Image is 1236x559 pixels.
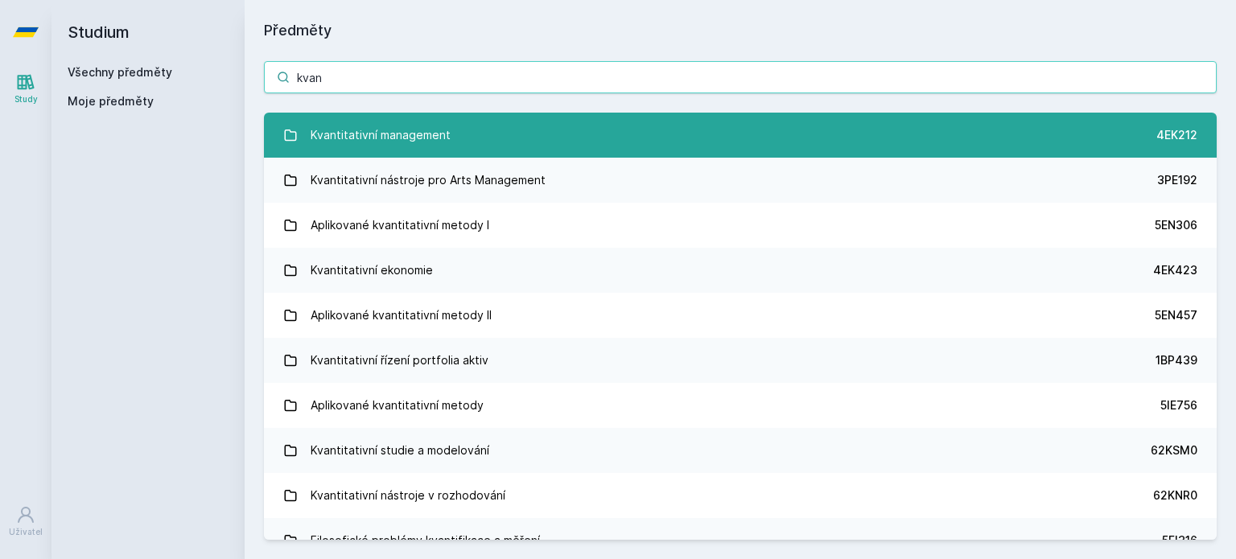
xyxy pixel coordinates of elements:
[264,158,1217,203] a: Kvantitativní nástroje pro Arts Management 3PE192
[264,428,1217,473] a: Kvantitativní studie a modelování 62KSM0
[1156,352,1197,368] div: 1BP439
[311,119,451,151] div: Kvantitativní management
[3,64,48,113] a: Study
[311,299,492,331] div: Aplikované kvantitativní metody II
[311,254,433,286] div: Kvantitativní ekonomie
[264,383,1217,428] a: Aplikované kvantitativní metody 5IE756
[3,497,48,546] a: Uživatel
[311,479,505,512] div: Kvantitativní nástroje v rozhodování
[1153,262,1197,278] div: 4EK423
[264,338,1217,383] a: Kvantitativní řízení portfolia aktiv 1BP439
[264,473,1217,518] a: Kvantitativní nástroje v rozhodování 62KNR0
[311,344,488,376] div: Kvantitativní řízení portfolia aktiv
[1153,487,1197,504] div: 62KNR0
[311,524,540,557] div: Filosofické problémy kvantifikace a měření
[311,389,484,421] div: Aplikované kvantitativní metody
[68,65,172,79] a: Všechny předměty
[264,203,1217,248] a: Aplikované kvantitativní metody I 5EN306
[264,19,1217,42] h1: Předměty
[311,434,489,467] div: Kvantitativní studie a modelování
[1160,397,1197,413] div: 5IE756
[1157,172,1197,188] div: 3PE192
[1162,532,1197,549] div: 5FI316
[311,164,546,196] div: Kvantitativní nástroje pro Arts Management
[264,61,1217,93] input: Název nebo ident předmětu…
[1155,307,1197,323] div: 5EN457
[1155,217,1197,233] div: 5EN306
[264,293,1217,338] a: Aplikované kvantitativní metody II 5EN457
[264,248,1217,293] a: Kvantitativní ekonomie 4EK423
[68,93,154,109] span: Moje předměty
[9,526,43,538] div: Uživatel
[264,113,1217,158] a: Kvantitativní management 4EK212
[14,93,38,105] div: Study
[1151,442,1197,458] div: 62KSM0
[1156,127,1197,143] div: 4EK212
[311,209,489,241] div: Aplikované kvantitativní metody I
